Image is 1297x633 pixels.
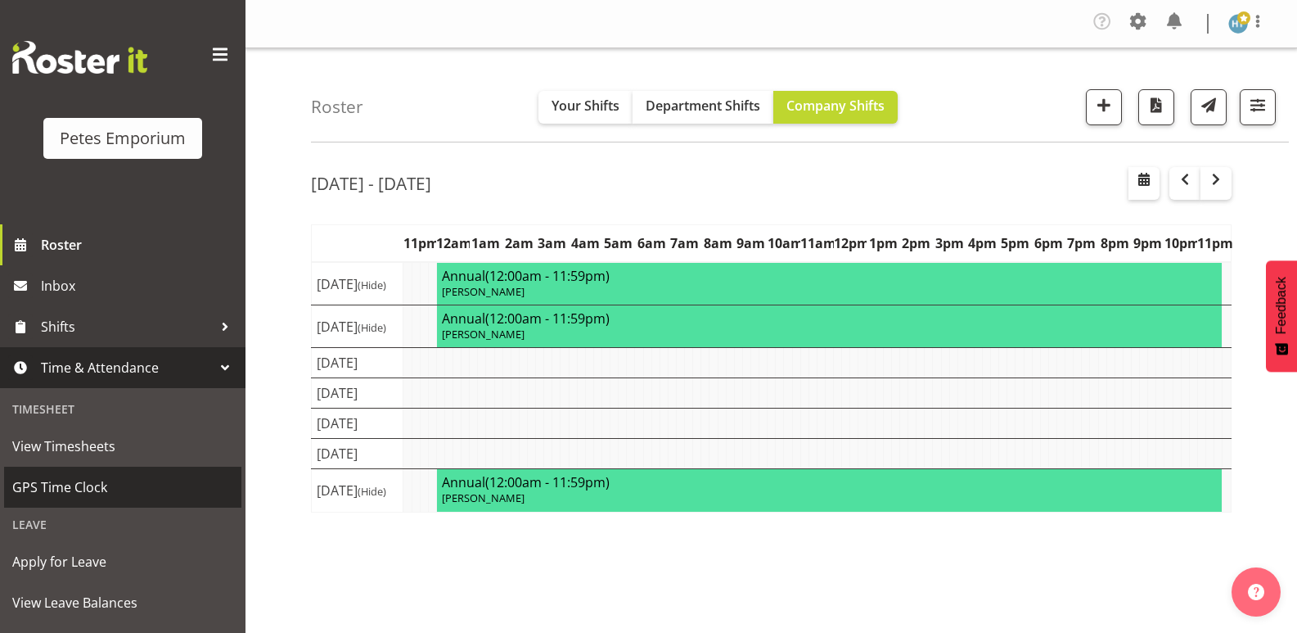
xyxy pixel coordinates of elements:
[633,91,773,124] button: Department Shifts
[1128,167,1160,200] button: Select a specific date within the roster.
[436,225,469,263] th: 12am
[635,225,668,263] th: 6am
[899,225,932,263] th: 2pm
[311,173,431,194] h2: [DATE] - [DATE]
[701,225,734,263] th: 8am
[442,284,525,299] span: [PERSON_NAME]
[502,225,535,263] th: 2am
[312,262,403,305] td: [DATE]
[768,225,800,263] th: 10am
[999,225,1032,263] th: 5pm
[41,314,213,339] span: Shifts
[41,274,237,298] span: Inbox
[734,225,767,263] th: 9am
[442,268,1217,284] h4: Annual
[4,508,241,541] div: Leave
[1032,225,1065,263] th: 6pm
[41,233,237,257] span: Roster
[12,475,233,500] span: GPS Time Clock
[867,225,899,263] th: 1pm
[569,225,601,263] th: 4am
[312,378,403,409] td: [DATE]
[536,225,569,263] th: 3am
[358,278,386,292] span: (Hide)
[41,355,213,380] span: Time & Attendance
[4,467,241,508] a: GPS Time Clock
[312,348,403,378] td: [DATE]
[358,484,386,499] span: (Hide)
[442,491,525,505] span: [PERSON_NAME]
[358,320,386,335] span: (Hide)
[1266,260,1297,372] button: Feedback - Show survey
[602,225,635,263] th: 5am
[311,97,363,116] h4: Roster
[1086,89,1122,125] button: Add a new shift
[12,434,233,459] span: View Timesheets
[60,126,186,151] div: Petes Emporium
[485,310,610,328] span: (12:00am - 11:59pm)
[442,327,525,341] span: [PERSON_NAME]
[1164,225,1197,263] th: 10pm
[933,225,966,263] th: 3pm
[1065,225,1098,263] th: 7pm
[485,473,610,491] span: (12:00am - 11:59pm)
[442,474,1217,491] h4: Annual
[1132,225,1164,263] th: 9pm
[312,469,403,512] td: [DATE]
[1197,225,1231,263] th: 11pm
[834,225,867,263] th: 12pm
[966,225,998,263] th: 4pm
[773,91,898,124] button: Company Shifts
[786,97,885,115] span: Company Shifts
[12,549,233,574] span: Apply for Leave
[442,310,1217,327] h4: Annual
[1138,89,1174,125] button: Download a PDF of the roster according to the set date range.
[4,541,241,582] a: Apply for Leave
[1240,89,1276,125] button: Filter Shifts
[646,97,760,115] span: Department Shifts
[12,41,147,74] img: Rosterit website logo
[12,590,233,615] span: View Leave Balances
[470,225,502,263] th: 1am
[1191,89,1227,125] button: Send a list of all shifts for the selected filtered period to all rostered employees.
[403,225,436,263] th: 11pm
[312,439,403,469] td: [DATE]
[4,582,241,623] a: View Leave Balances
[4,426,241,467] a: View Timesheets
[1274,277,1289,334] span: Feedback
[485,267,610,285] span: (12:00am - 11:59pm)
[800,225,833,263] th: 11am
[1098,225,1131,263] th: 8pm
[4,392,241,426] div: Timesheet
[668,225,700,263] th: 7am
[312,409,403,439] td: [DATE]
[1228,14,1248,34] img: helena-tomlin701.jpg
[312,305,403,348] td: [DATE]
[552,97,619,115] span: Your Shifts
[1248,584,1264,600] img: help-xxl-2.png
[538,91,633,124] button: Your Shifts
